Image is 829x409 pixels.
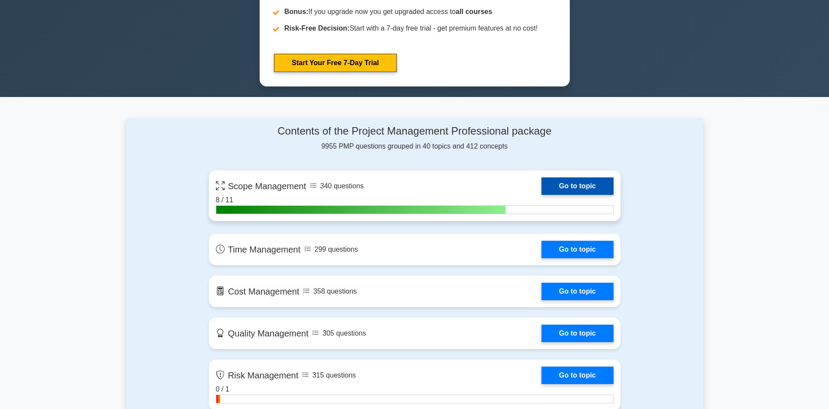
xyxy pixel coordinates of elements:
[209,125,621,152] div: 9955 PMP questions grouped in 40 topics and 412 concepts
[541,241,613,258] a: Go to topic
[274,54,397,72] a: Start Your Free 7-Day Trial
[541,177,613,195] a: Go to topic
[541,325,613,342] a: Go to topic
[541,283,613,300] a: Go to topic
[541,367,613,384] a: Go to topic
[209,125,621,138] h4: Contents of the Project Management Professional package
